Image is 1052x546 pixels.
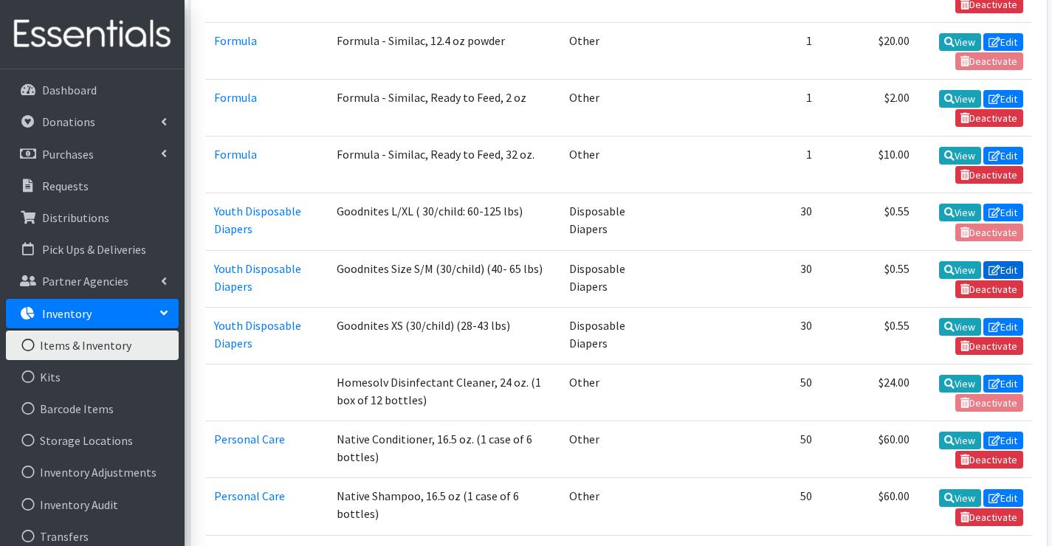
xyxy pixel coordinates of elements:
a: Barcode Items [6,394,179,424]
a: Deactivate [955,508,1023,526]
a: Pick Ups & Deliveries [6,235,179,264]
a: Edit [983,33,1023,51]
a: Storage Locations [6,426,179,455]
td: Formula - Similac, 12.4 oz powder [328,22,560,79]
td: Formula - Similac, Ready to Feed, 2 oz [328,79,560,136]
a: View [939,375,981,393]
a: View [939,90,981,108]
a: View [939,318,981,336]
a: Edit [983,204,1023,221]
a: Dashboard [6,75,179,105]
td: Disposable Diapers [560,193,673,250]
td: 50 [723,364,820,421]
td: 1 [723,79,820,136]
a: Partner Agencies [6,266,179,296]
td: Native Conditioner, 16.5 oz. (1 case of 6 bottles) [328,421,560,478]
td: $0.55 [821,307,919,364]
img: HumanEssentials [6,10,179,59]
a: View [939,147,981,165]
td: Goodnites L/XL ( 30/child: 60-125 lbs) [328,193,560,250]
p: Donations [42,114,95,129]
a: Purchases [6,139,179,169]
a: Formula [214,33,257,48]
td: $20.00 [821,22,919,79]
a: Edit [983,90,1023,108]
td: 30 [723,250,820,307]
a: Formula [214,90,257,105]
a: Kits [6,362,179,392]
td: Disposable Diapers [560,307,673,364]
td: Disposable Diapers [560,250,673,307]
td: 30 [723,193,820,250]
a: Inventory Audit [6,490,179,519]
a: Edit [983,318,1023,336]
td: Formula - Similac, Ready to Feed, 32 oz. [328,136,560,193]
a: Distributions [6,203,179,232]
td: Other [560,79,673,136]
td: $10.00 [821,136,919,193]
td: Homesolv Disinfectant Cleaner, 24 oz. (1 box of 12 bottles) [328,364,560,421]
td: 1 [723,22,820,79]
td: Other [560,364,673,421]
a: Formula [214,147,257,162]
p: Purchases [42,147,94,162]
a: View [939,489,981,507]
a: Personal Care [214,432,285,446]
p: Requests [42,179,89,193]
td: 50 [723,478,820,535]
a: Deactivate [955,166,1023,184]
a: View [939,204,981,221]
td: Other [560,136,673,193]
a: Deactivate [955,280,1023,298]
td: Other [560,22,673,79]
td: $60.00 [821,421,919,478]
td: 30 [723,307,820,364]
a: Edit [983,147,1023,165]
td: $24.00 [821,364,919,421]
td: 1 [723,136,820,193]
a: Youth Disposable Diapers [214,261,301,294]
a: Requests [6,171,179,201]
a: Edit [983,375,1023,393]
a: Deactivate [955,109,1023,127]
a: Inventory Adjustments [6,457,179,487]
p: Pick Ups & Deliveries [42,242,146,257]
td: $0.55 [821,250,919,307]
a: Edit [983,261,1023,279]
a: Items & Inventory [6,331,179,360]
a: Edit [983,432,1023,449]
a: Personal Care [214,488,285,503]
a: View [939,432,981,449]
p: Partner Agencies [42,274,128,288]
p: Inventory [42,306,92,321]
td: 50 [723,421,820,478]
td: $2.00 [821,79,919,136]
p: Dashboard [42,83,97,97]
a: Youth Disposable Diapers [214,204,301,236]
a: Donations [6,107,179,136]
td: Goodnites Size S/M (30/child) (40- 65 lbs) [328,250,560,307]
td: $0.55 [821,193,919,250]
a: Deactivate [955,451,1023,469]
td: Other [560,478,673,535]
a: Inventory [6,299,179,328]
a: Youth Disposable Diapers [214,318,301,350]
td: Other [560,421,673,478]
td: Native Shampoo, 16.5 oz (1 case of 6 bottles) [328,478,560,535]
td: $60.00 [821,478,919,535]
p: Distributions [42,210,109,225]
a: View [939,261,981,279]
a: View [939,33,981,51]
a: Edit [983,489,1023,507]
a: Deactivate [955,337,1023,355]
td: Goodnites XS (30/child) (28-43 lbs) [328,307,560,364]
